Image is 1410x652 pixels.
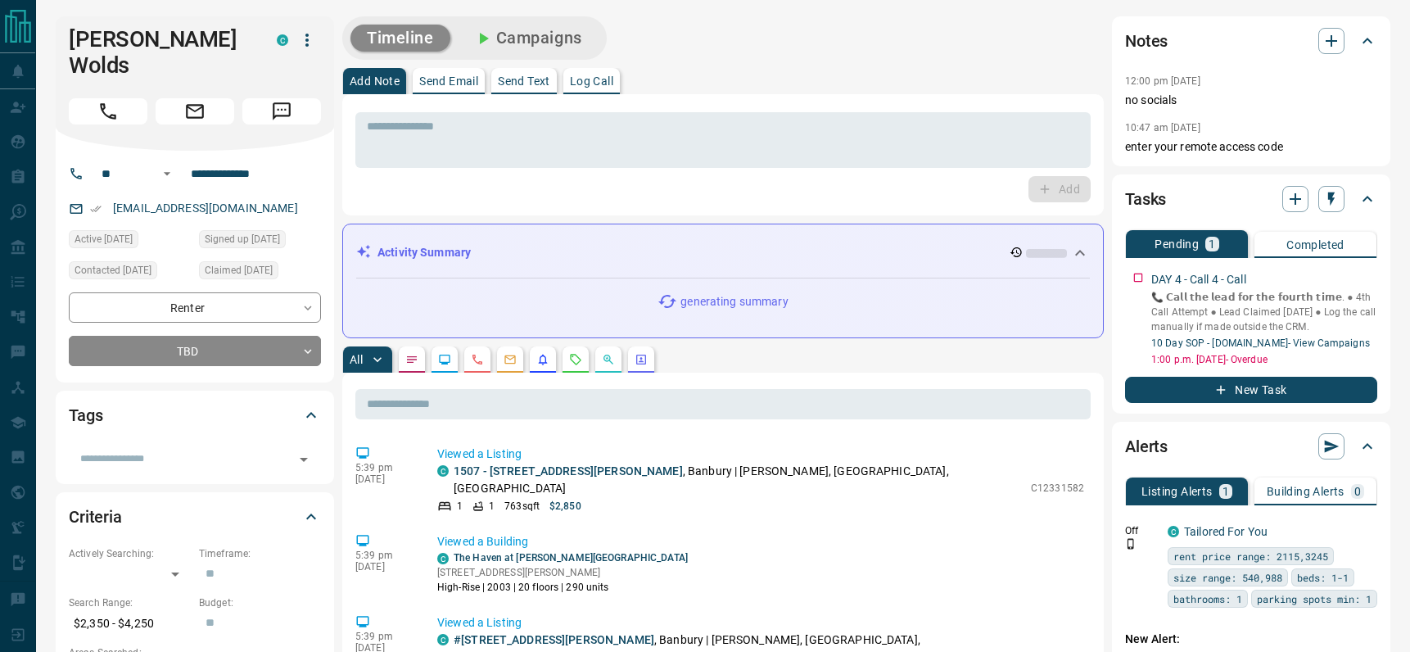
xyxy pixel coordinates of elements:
p: 1:00 p.m. [DATE] - Overdue [1151,352,1377,367]
div: condos.ca [437,553,449,564]
h2: Tags [69,402,102,428]
button: Timeline [350,25,450,52]
span: size range: 540,988 [1173,569,1282,586]
p: generating summary [680,293,788,310]
p: $2,850 [549,499,581,514]
a: The Haven at [PERSON_NAME][GEOGRAPHIC_DATA] [454,552,688,564]
p: All [350,354,363,365]
span: Contacted [DATE] [75,262,151,278]
p: 5:39 pm [355,550,413,561]
svg: Emails [504,353,517,366]
div: condos.ca [437,465,449,477]
svg: Requests [569,353,582,366]
p: Viewed a Listing [437,614,1084,632]
h2: Alerts [1125,433,1168,460]
div: Criteria [69,497,321,537]
svg: Agent Actions [635,353,648,366]
span: Signed up [DATE] [205,231,280,247]
button: New Task [1125,377,1377,403]
p: Log Call [570,75,613,87]
div: Renter [69,292,321,323]
span: beds: 1-1 [1297,569,1349,586]
p: Pending [1155,238,1199,250]
p: enter your remote access code [1125,138,1377,156]
p: Listing Alerts [1141,486,1213,497]
svg: Lead Browsing Activity [438,353,451,366]
p: Search Range: [69,595,191,610]
p: High-Rise | 2003 | 20 floors | 290 units [437,580,688,595]
span: rent price range: 2115,3245 [1173,548,1328,564]
svg: Email Verified [90,203,102,215]
p: 1 [457,499,463,514]
div: Tasks [1125,179,1377,219]
div: Wed Aug 13 2025 [69,261,191,284]
h2: Tasks [1125,186,1166,212]
a: 1507 - [STREET_ADDRESS][PERSON_NAME] [454,464,683,478]
p: 763 sqft [504,499,540,514]
p: Viewed a Building [437,533,1084,550]
div: Sun Aug 17 2025 [69,230,191,253]
p: C12331582 [1031,481,1084,496]
p: Activity Summary [377,244,471,261]
a: Tailored For You [1184,525,1268,538]
div: TBD [69,336,321,366]
span: parking spots min: 1 [1257,591,1372,607]
svg: Calls [471,353,484,366]
h2: Notes [1125,28,1168,54]
div: Sun Aug 10 2025 [199,230,321,253]
p: 1 [1209,238,1215,250]
h2: Criteria [69,504,122,530]
p: Send Email [419,75,478,87]
p: [DATE] [355,561,413,573]
div: Alerts [1125,427,1377,466]
a: 10 Day SOP - [DOMAIN_NAME]- View Campaigns [1151,337,1370,349]
p: 12:00 pm [DATE] [1125,75,1200,87]
p: [STREET_ADDRESS][PERSON_NAME] [437,565,688,580]
span: Email [156,98,234,125]
span: bathrooms: 1 [1173,591,1242,607]
p: Timeframe: [199,546,321,561]
button: Open [292,448,315,471]
p: [DATE] [355,473,413,485]
svg: Push Notification Only [1125,538,1137,550]
div: Notes [1125,21,1377,61]
p: Add Note [350,75,400,87]
p: Off [1125,523,1158,538]
h1: [PERSON_NAME] Wolds [69,26,252,79]
span: Active [DATE] [75,231,133,247]
p: Actively Searching: [69,546,191,561]
p: 1 [489,499,495,514]
p: , Banbury | [PERSON_NAME], [GEOGRAPHIC_DATA], [GEOGRAPHIC_DATA] [454,463,1023,497]
p: DAY 4 - Call 4 - Call [1151,271,1246,288]
p: Viewed a Listing [437,446,1084,463]
p: 📞 𝗖𝗮𝗹𝗹 𝘁𝗵𝗲 𝗹𝗲𝗮𝗱 𝗳𝗼𝗿 𝘁𝗵𝗲 𝗳𝗼𝘂𝗿𝘁𝗵 𝘁𝗶𝗺𝗲. ‎● 4th Call Attempt ● Lead Claimed [DATE] ‎● Log the call ma... [1151,290,1377,334]
p: New Alert: [1125,631,1377,648]
p: Send Text [498,75,550,87]
p: 5:39 pm [355,631,413,642]
p: Completed [1286,239,1344,251]
p: $2,350 - $4,250 [69,610,191,637]
p: 1 [1222,486,1229,497]
p: 5:39 pm [355,462,413,473]
svg: Notes [405,353,418,366]
span: Message [242,98,321,125]
a: #[STREET_ADDRESS][PERSON_NAME] [454,633,654,646]
span: Call [69,98,147,125]
div: Sun Aug 10 2025 [199,261,321,284]
p: Building Alerts [1267,486,1344,497]
p: 10:47 am [DATE] [1125,122,1200,134]
p: no socials [1125,92,1377,109]
button: Campaigns [457,25,599,52]
span: Claimed [DATE] [205,262,273,278]
svg: Opportunities [602,353,615,366]
div: condos.ca [1168,526,1179,537]
div: Tags [69,396,321,435]
div: Activity Summary [356,238,1090,268]
div: condos.ca [437,634,449,645]
svg: Listing Alerts [536,353,549,366]
div: condos.ca [277,34,288,46]
button: Open [157,164,177,183]
a: [EMAIL_ADDRESS][DOMAIN_NAME] [113,201,298,215]
p: Budget: [199,595,321,610]
p: 0 [1354,486,1361,497]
